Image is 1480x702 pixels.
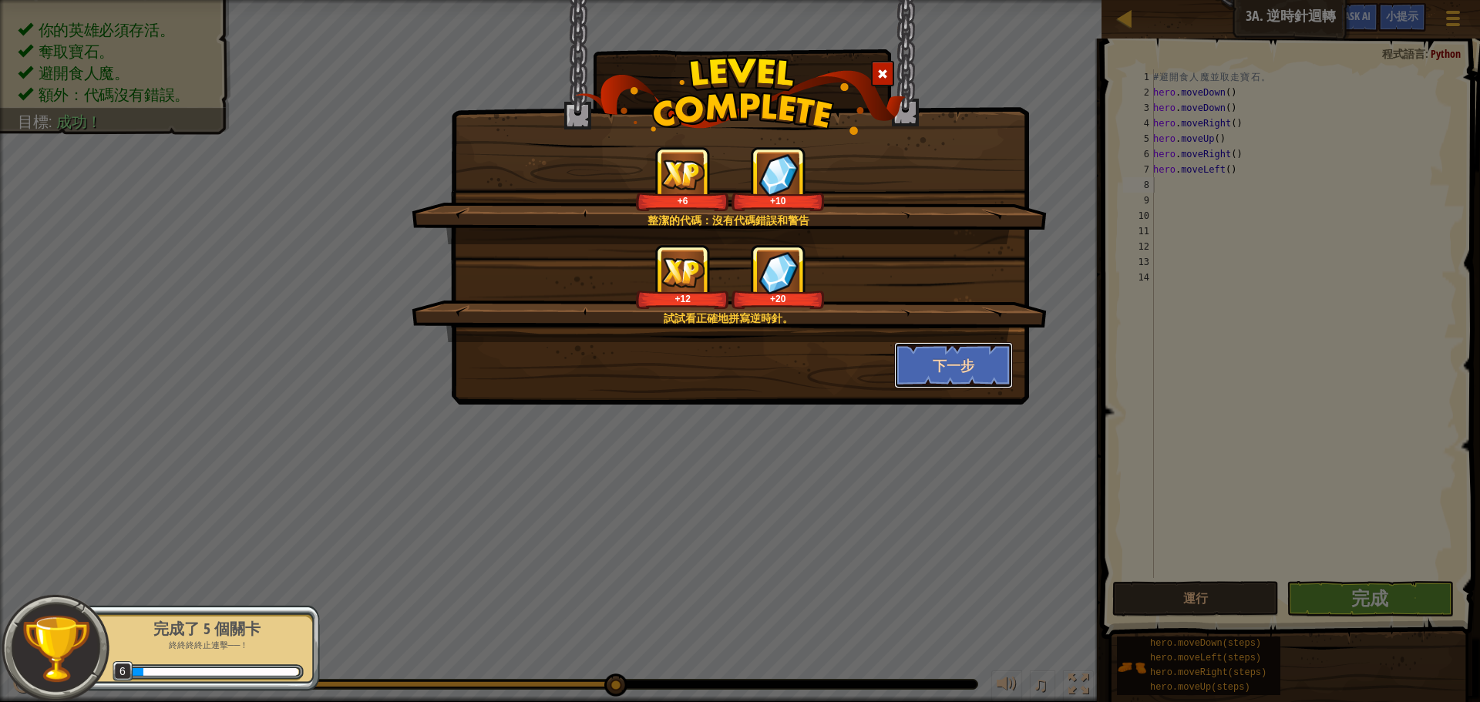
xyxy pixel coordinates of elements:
img: reward_icon_gems.png [758,251,799,294]
div: +12 [639,293,726,304]
div: 完成了 5 個關卡 [109,618,304,640]
img: reward_icon_xp.png [661,160,705,190]
div: +20 [735,293,822,304]
button: 下一步 [894,342,1014,388]
div: 還需要56 XP經驗值7到下一個等級 [143,668,298,676]
div: +6 [639,195,726,207]
img: level_complete.png [575,57,906,135]
div: 試試看正確地拼寫逆時針。 [485,311,971,326]
img: trophy.png [21,613,91,684]
div: +10 [735,195,822,207]
div: 整潔的代碼：沒有代碼錯誤和警告 [485,213,971,228]
p: 終終終終止連擊──！ [109,640,304,651]
span: 6 [113,661,133,682]
div: 獲得50 XP經驗值 [129,668,143,676]
img: reward_icon_xp.png [661,257,705,287]
img: reward_icon_gems.png [758,153,799,196]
